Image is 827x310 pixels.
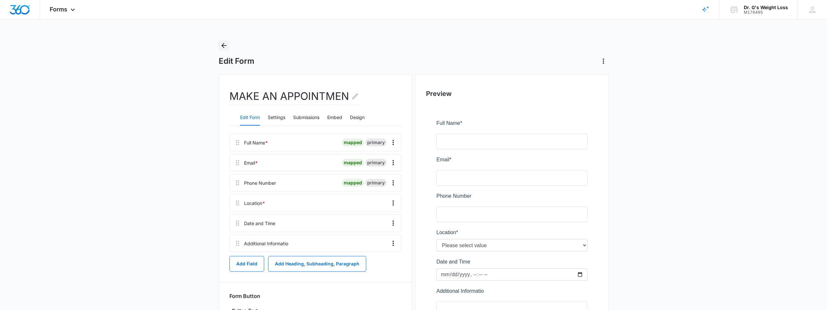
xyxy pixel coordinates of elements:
[744,10,788,15] div: account id
[244,220,275,227] div: Date and Time
[426,89,598,99] h2: Preview
[219,56,254,66] h1: Edit Form
[219,40,229,51] button: Back
[268,110,285,126] button: Settings
[598,56,609,66] button: Actions
[388,137,398,148] button: Overflow Menu
[342,179,364,187] div: mapped
[365,139,387,146] div: primary
[388,157,398,168] button: Overflow Menu
[388,218,398,228] button: Overflow Menu
[388,238,398,249] button: Overflow Menu
[244,159,258,166] div: Email
[244,240,288,247] div: Additional Informatio
[388,198,398,208] button: Overflow Menu
[268,256,366,272] button: Add Heading, Subheading, Paragraph
[240,110,260,126] button: Edit Form
[50,6,67,13] span: Forms
[327,110,342,126] button: Embed
[229,88,359,104] h2: MAKE AN APPOINTMEN
[229,256,264,272] button: Add Field
[229,293,260,299] h3: Form Button
[128,201,212,220] iframe: reCAPTCHA
[388,178,398,188] button: Overflow Menu
[244,180,276,186] div: Phone Number
[244,200,265,207] div: Location
[365,159,387,167] div: primary
[4,208,66,213] span: BOOK AN APPOINTMENT
[350,110,365,126] button: Design
[342,139,364,146] div: mapped
[351,88,359,104] button: Edit Form Name
[293,110,319,126] button: Submissions
[365,179,387,187] div: primary
[744,5,788,10] div: account name
[342,159,364,167] div: mapped
[244,139,268,146] div: Full Name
